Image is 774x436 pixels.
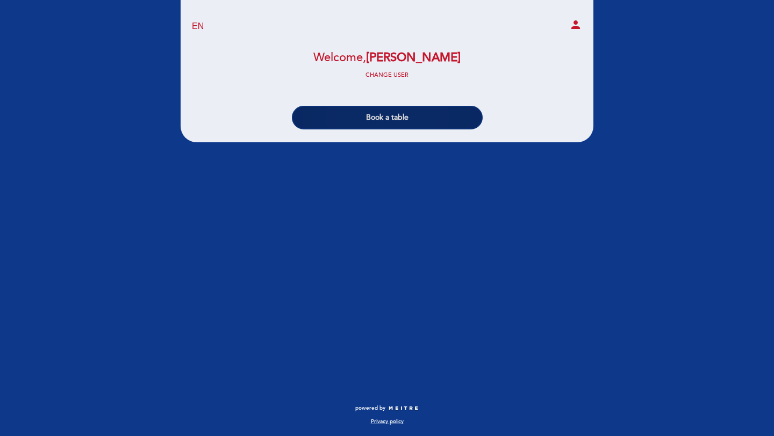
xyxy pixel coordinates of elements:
[355,404,385,412] span: powered by
[355,404,419,412] a: powered by
[366,50,461,65] span: [PERSON_NAME]
[313,52,461,64] h2: Welcome,
[569,18,582,35] button: person
[362,70,412,80] button: Change user
[292,106,483,129] button: Book a table
[388,406,419,411] img: MEITRE
[371,418,404,425] a: Privacy policy
[569,18,582,31] i: person
[320,12,454,41] a: Restaurant 1900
